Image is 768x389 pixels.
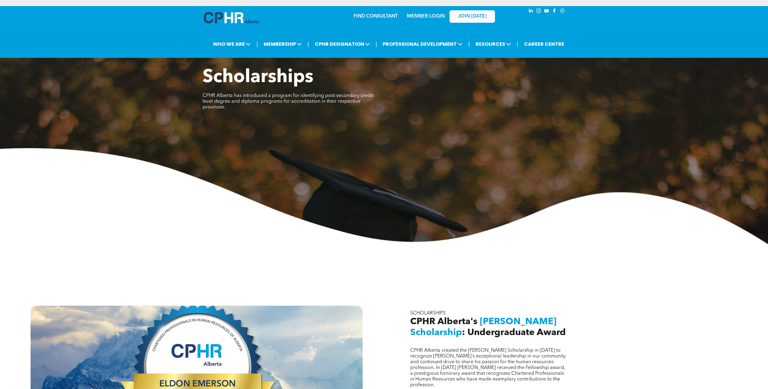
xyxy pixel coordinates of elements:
[203,93,375,110] span: CPHR Alberta has introduced a program for identifying post-secondary credit-level degree and dipl...
[410,348,566,387] span: CPHR Alberta created the [PERSON_NAME] Scholarship in [DATE] to recognize [PERSON_NAME]’s excepti...
[407,14,445,19] a: MEMBER LOGIN
[468,38,470,50] li: |
[522,38,566,50] a: CAREER CENTRE
[551,8,558,16] a: facebook
[543,8,550,16] a: youtube
[376,38,377,50] li: |
[410,317,556,337] span: [PERSON_NAME] Scholarship
[354,14,398,19] a: FIND CONSULTANT
[204,12,259,23] img: A blue and white logo for cp alberta
[410,317,477,326] span: CPHR Alberta's
[381,38,464,50] span: PROFESSIONAL DEVELOPMENT
[528,8,534,16] a: linkedin
[517,38,518,50] li: |
[474,38,513,50] span: RESOURCES
[211,38,252,50] span: WHO WE ARE
[450,10,495,23] a: JOIN [DATE]
[458,14,486,19] span: JOIN [DATE]
[559,8,566,16] a: Social network
[313,38,372,50] span: CPHR DESIGNATION
[262,38,304,50] span: MEMBERSHIP
[410,311,446,316] span: SCHOLARSHIPS
[203,68,313,87] span: Scholarships
[308,38,309,50] li: |
[462,328,566,337] span: : Undergraduate Award
[536,8,542,16] a: instagram
[256,38,258,50] li: |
